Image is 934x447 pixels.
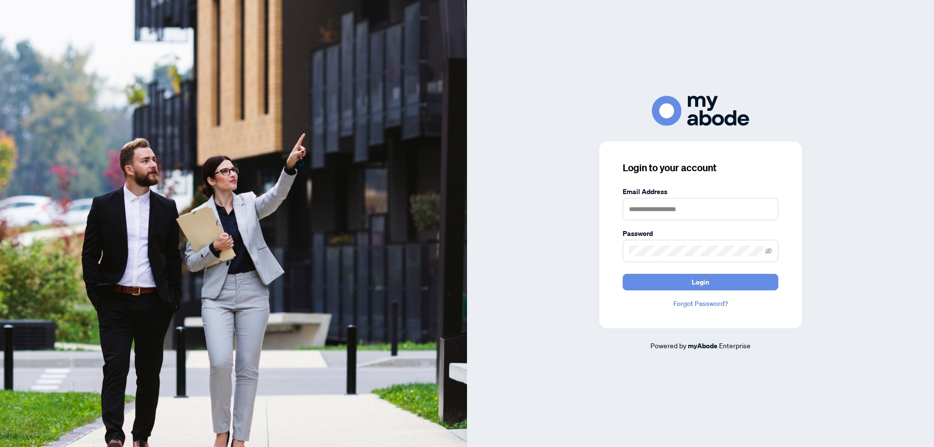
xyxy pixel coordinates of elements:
[652,96,749,125] img: ma-logo
[623,161,778,175] h3: Login to your account
[719,341,751,350] span: Enterprise
[623,298,778,309] a: Forgot Password?
[623,186,778,197] label: Email Address
[650,341,686,350] span: Powered by
[623,274,778,290] button: Login
[623,228,778,239] label: Password
[688,340,718,351] a: myAbode
[692,274,709,290] span: Login
[765,248,772,254] span: eye-invisible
